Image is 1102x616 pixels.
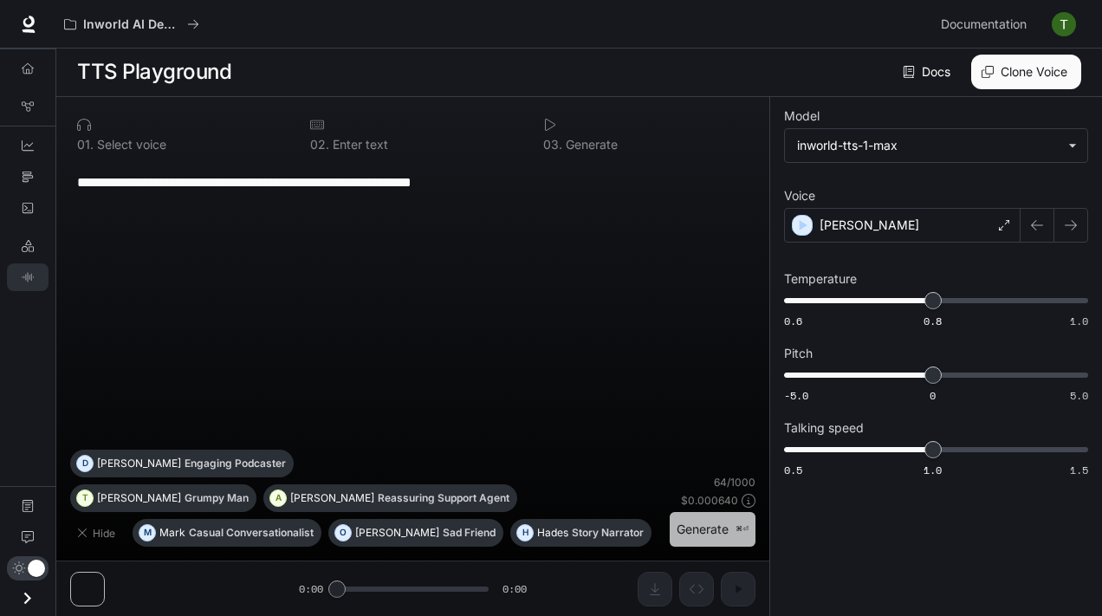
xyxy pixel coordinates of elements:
[736,524,749,535] p: ⌘⏎
[70,484,256,512] button: T[PERSON_NAME]Grumpy Man
[28,558,45,577] span: Dark mode toggle
[784,347,813,360] p: Pitch
[329,139,388,151] p: Enter text
[56,7,207,42] button: All workspaces
[7,492,49,520] a: Documentation
[77,450,93,477] div: D
[335,519,351,547] div: O
[7,55,49,82] a: Overview
[7,232,49,260] a: LLM Playground
[784,463,802,477] span: 0.5
[77,55,231,89] h1: TTS Playground
[270,484,286,512] div: A
[83,17,180,32] p: Inworld AI Demos
[971,55,1081,89] button: Clone Voice
[7,263,49,291] a: TTS Playground
[784,190,815,202] p: Voice
[7,194,49,222] a: Logs
[941,14,1027,36] span: Documentation
[189,528,314,538] p: Casual Conversationalist
[263,484,517,512] button: A[PERSON_NAME]Reassuring Support Agent
[1070,463,1088,477] span: 1.5
[310,139,329,151] p: 0 2 .
[97,493,181,503] p: [PERSON_NAME]
[510,519,651,547] button: HHadesStory Narrator
[784,388,808,403] span: -5.0
[290,493,374,503] p: [PERSON_NAME]
[784,314,802,328] span: 0.6
[572,528,644,538] p: Story Narrator
[785,129,1087,162] div: inworld-tts-1-max
[7,523,49,551] a: Feedback
[185,458,286,469] p: Engaging Podcaster
[820,217,919,234] p: [PERSON_NAME]
[1052,12,1076,36] img: User avatar
[159,528,185,538] p: Mark
[1070,314,1088,328] span: 1.0
[681,493,738,508] p: $ 0.000640
[1047,7,1081,42] button: User avatar
[924,463,942,477] span: 1.0
[94,139,166,151] p: Select voice
[7,132,49,159] a: Dashboards
[797,137,1060,154] div: inworld-tts-1-max
[77,484,93,512] div: T
[543,139,562,151] p: 0 3 .
[77,139,94,151] p: 0 1 .
[97,458,181,469] p: [PERSON_NAME]
[924,314,942,328] span: 0.8
[139,519,155,547] div: M
[537,528,568,538] p: Hades
[517,519,533,547] div: H
[70,450,294,477] button: D[PERSON_NAME]Engaging Podcaster
[8,580,47,616] button: Open drawer
[934,7,1040,42] a: Documentation
[714,475,755,490] p: 64 / 1000
[1070,388,1088,403] span: 5.0
[930,388,936,403] span: 0
[133,519,321,547] button: MMarkCasual Conversationalist
[443,528,496,538] p: Sad Friend
[7,93,49,120] a: Graph Registry
[328,519,503,547] button: O[PERSON_NAME]Sad Friend
[784,422,864,434] p: Talking speed
[185,493,249,503] p: Grumpy Man
[784,110,820,122] p: Model
[378,493,509,503] p: Reassuring Support Agent
[670,512,755,548] button: Generate⌘⏎
[899,55,957,89] a: Docs
[70,519,126,547] button: Hide
[562,139,618,151] p: Generate
[355,528,439,538] p: [PERSON_NAME]
[7,163,49,191] a: Traces
[784,273,857,285] p: Temperature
